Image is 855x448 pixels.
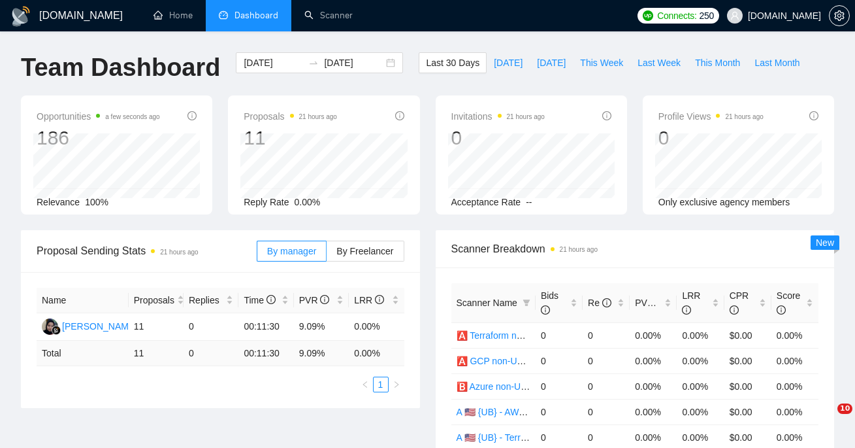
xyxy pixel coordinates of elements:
[393,381,400,388] span: right
[583,399,630,424] td: 0
[725,113,763,120] time: 21 hours ago
[700,9,714,23] span: 250
[771,373,818,399] td: 0.00%
[754,56,799,70] span: Last Month
[658,109,764,124] span: Profile Views
[219,10,228,20] span: dashboard
[244,295,275,305] span: Time
[189,293,223,307] span: Replies
[560,246,598,253] time: 21 hours ago
[507,113,545,120] time: 21 hours ago
[747,52,807,73] button: Last Month
[37,197,80,207] span: Relevance
[234,10,278,21] span: Dashboard
[777,305,786,315] span: info-circle
[816,237,834,248] span: New
[537,56,566,70] span: [DATE]
[730,11,739,20] span: user
[809,111,818,120] span: info-circle
[830,10,849,21] span: setting
[657,9,696,23] span: Connects:
[184,313,238,341] td: 0
[695,56,740,70] span: This Month
[637,56,681,70] span: Last Week
[105,113,159,120] time: a few seconds ago
[588,298,611,308] span: Re
[829,10,850,21] a: setting
[37,243,257,259] span: Proposal Sending Stats
[37,126,160,150] div: 186
[526,197,532,207] span: --
[244,109,337,124] span: Proposals
[457,432,645,443] a: A 🇺🇸 {UB} - Terraform US/AU/CA - DevOps SP
[37,109,160,124] span: Opportunities
[389,377,404,392] li: Next Page
[267,246,316,256] span: By manager
[837,404,852,414] span: 10
[395,111,404,120] span: info-circle
[602,298,611,307] span: info-circle
[520,293,533,313] span: filter
[308,58,319,68] span: swap-right
[677,348,724,373] td: 0.00%
[294,313,349,341] td: 9.09%
[630,399,677,424] td: 0.00%
[336,246,393,256] span: By Freelancer
[536,322,583,348] td: 0
[635,298,666,308] span: PVR
[536,399,583,424] td: 0
[295,197,321,207] span: 0.00%
[451,126,545,150] div: 0
[320,295,329,304] span: info-circle
[771,322,818,348] td: 0.00%
[85,197,108,207] span: 100%
[573,52,630,73] button: This Week
[389,377,404,392] button: right
[602,111,611,120] span: info-circle
[153,10,193,21] a: homeHome
[724,348,771,373] td: $0.00
[349,313,404,341] td: 0.00%
[244,197,289,207] span: Reply Rate
[42,319,58,335] img: SM
[184,288,238,313] th: Replies
[682,305,691,315] span: info-circle
[354,295,384,305] span: LRR
[541,305,550,315] span: info-circle
[630,373,677,399] td: 0.00%
[451,109,545,124] span: Invitations
[160,249,198,256] time: 21 hours ago
[630,348,677,373] td: 0.00%
[777,290,801,315] span: Score
[724,373,771,399] td: $0.00
[771,399,818,424] td: 0.00%
[536,373,583,399] td: 0
[244,56,303,70] input: Start date
[643,10,653,21] img: upwork-logo.png
[658,126,764,150] div: 0
[187,111,197,120] span: info-circle
[357,377,373,392] li: Previous Page
[658,197,790,207] span: Only exclusive agency members
[373,377,389,392] li: 1
[656,298,666,307] span: info-circle
[324,56,383,70] input: End date
[580,56,623,70] span: This Week
[375,295,384,304] span: info-circle
[361,381,369,388] span: left
[583,373,630,399] td: 0
[811,404,842,435] iframe: Intercom live chat
[536,348,583,373] td: 0
[724,399,771,424] td: $0.00
[42,320,137,331] a: SM[PERSON_NAME]
[457,356,609,366] a: 🅰️ GCP non-US/AU/CA - DevOps SP
[677,322,724,348] td: 0.00%
[457,407,626,417] a: A 🇺🇸 {UB} - AWS US/AU/CA - DevOps SP
[129,313,184,341] td: 11
[530,52,573,73] button: [DATE]
[37,288,129,313] th: Name
[308,58,319,68] span: to
[487,52,530,73] button: [DATE]
[10,6,31,27] img: logo
[724,322,771,348] td: $0.00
